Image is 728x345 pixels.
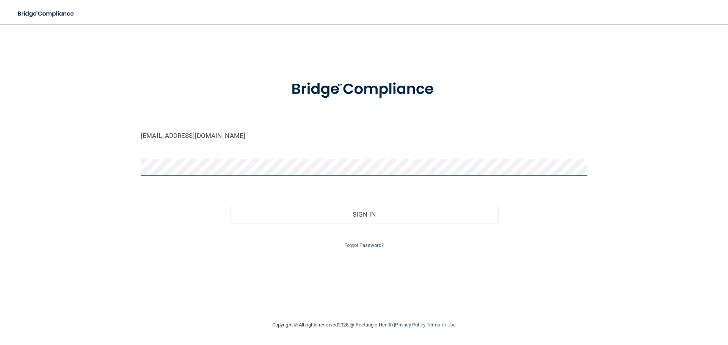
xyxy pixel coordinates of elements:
[395,322,425,328] a: Privacy Policy
[141,127,587,144] input: Email
[597,291,719,322] iframe: Drift Widget Chat Controller
[427,322,456,328] a: Terms of Use
[344,242,384,248] a: Forgot Password?
[11,6,81,22] img: bridge_compliance_login_screen.278c3ca4.svg
[226,313,502,337] div: Copyright © All rights reserved 2025 @ Rectangle Health | |
[276,70,452,109] img: bridge_compliance_login_screen.278c3ca4.svg
[230,206,498,223] button: Sign In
